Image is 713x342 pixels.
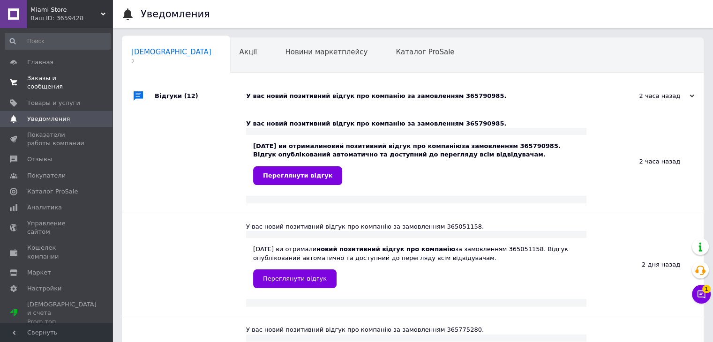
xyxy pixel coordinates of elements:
[692,285,711,304] button: Чат с покупателем1
[27,268,51,277] span: Маркет
[5,33,111,50] input: Поиск
[246,223,586,231] div: У вас новий позитивний відгук про компанію за замовленням 365051158.
[246,326,586,334] div: У вас новий позитивний відгук про компанію за замовленням 365775280.
[263,172,332,179] span: Переглянути відгук
[246,119,586,128] div: У вас новий позитивний відгук про компанію за замовленням 365790985.
[27,318,97,326] div: Prom топ
[27,203,62,212] span: Аналитика
[253,166,342,185] a: Переглянути відгук
[27,155,52,164] span: Отзывы
[316,245,455,253] b: новий позитивний відгук про компанію
[27,171,66,180] span: Покупатели
[600,92,694,100] div: 2 часа назад
[27,219,87,236] span: Управление сайтом
[27,115,70,123] span: Уведомления
[396,48,454,56] span: Каталог ProSale
[30,6,101,14] span: Miami Store
[702,285,711,293] span: 1
[27,99,80,107] span: Товары и услуги
[131,48,211,56] span: [DEMOGRAPHIC_DATA]
[27,300,97,326] span: [DEMOGRAPHIC_DATA] и счета
[240,48,257,56] span: Акції
[586,213,704,316] div: 2 дня назад
[253,142,579,185] div: [DATE] ви отримали за замовленням 365790985. Відгук опублікований автоматично та доступний до пер...
[27,284,61,293] span: Настройки
[323,142,462,149] b: новий позитивний відгук про компанію
[27,74,87,91] span: Заказы и сообщения
[27,244,87,260] span: Кошелек компании
[27,58,53,67] span: Главная
[263,275,327,282] span: Переглянути відгук
[155,82,246,110] div: Відгуки
[30,14,113,22] div: Ваш ID: 3659428
[253,269,337,288] a: Переглянути відгук
[141,8,210,20] h1: Уведомления
[131,58,211,65] span: 2
[27,131,87,148] span: Показатели работы компании
[586,110,704,213] div: 2 часа назад
[246,92,600,100] div: У вас новий позитивний відгук про компанію за замовленням 365790985.
[27,187,78,196] span: Каталог ProSale
[184,92,198,99] span: (12)
[253,245,579,288] div: [DATE] ви отримали за замовленням 365051158. Відгук опублікований автоматично та доступний до пер...
[285,48,368,56] span: Новини маркетплейсу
